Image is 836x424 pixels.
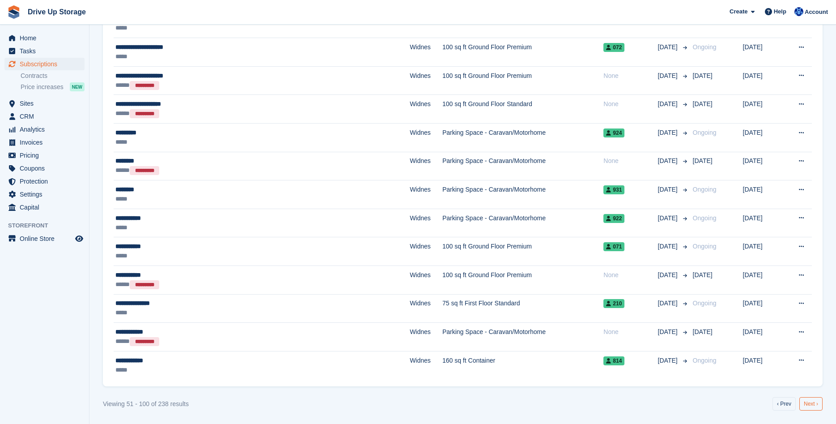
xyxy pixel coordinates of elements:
td: Widnes [410,323,442,351]
span: Analytics [20,123,73,136]
div: NEW [70,82,85,91]
td: Parking Space - Caravan/Motorhome [442,124,603,152]
span: Capital [20,201,73,214]
td: Widnes [410,180,442,209]
span: Tasks [20,45,73,57]
td: 100 sq ft Ground Floor Standard [442,95,603,124]
td: [DATE] [743,209,783,237]
td: [DATE] [743,124,783,152]
td: Widnes [410,66,442,95]
td: [DATE] [743,66,783,95]
td: [DATE] [743,180,783,209]
a: menu [4,97,85,110]
td: Parking Space - Caravan/Motorhome [442,152,603,180]
span: [DATE] [658,299,679,308]
td: 100 sq ft Ground Floor Premium [442,66,603,95]
span: Account [805,8,828,17]
div: None [603,327,658,337]
span: [DATE] [693,271,713,278]
a: menu [4,58,85,70]
a: Previous [772,397,796,411]
span: 922 [603,214,624,223]
a: menu [4,32,85,44]
span: [DATE] [693,157,713,164]
a: Price increases NEW [21,82,85,92]
a: Preview store [74,233,85,244]
td: Widnes [410,209,442,237]
img: Widnes Team [794,7,803,16]
td: 100 sq ft Ground Floor Premium [442,266,603,295]
td: [DATE] [743,294,783,323]
a: menu [4,149,85,162]
td: Widnes [410,237,442,266]
span: Ongoing [693,214,717,222]
span: 814 [603,356,624,365]
div: None [603,270,658,280]
td: Widnes [410,95,442,124]
span: Settings [20,188,73,201]
td: Widnes [410,294,442,323]
span: [DATE] [658,128,679,137]
td: Parking Space - Caravan/Motorhome [442,180,603,209]
span: [DATE] [658,242,679,251]
td: 75 sq ft First Floor Standard [442,294,603,323]
a: menu [4,188,85,201]
span: Price increases [21,83,64,91]
td: Widnes [410,38,442,67]
span: [DATE] [658,71,679,81]
span: [DATE] [658,185,679,194]
span: [DATE] [658,43,679,52]
a: menu [4,136,85,149]
td: [DATE] [743,237,783,266]
span: Ongoing [693,129,717,136]
span: [DATE] [658,327,679,337]
span: 210 [603,299,624,308]
td: 160 sq ft Container [442,351,603,379]
td: 100 sq ft Ground Floor Premium [442,38,603,67]
td: [DATE] [743,323,783,351]
a: menu [4,162,85,175]
td: Widnes [410,152,442,180]
a: menu [4,232,85,245]
td: Parking Space - Caravan/Motorhome [442,323,603,351]
span: Ongoing [693,300,717,307]
div: None [603,99,658,109]
span: Coupons [20,162,73,175]
span: [DATE] [693,328,713,335]
span: [DATE] [693,100,713,107]
td: [DATE] [743,351,783,379]
td: Widnes [410,266,442,295]
span: [DATE] [658,356,679,365]
a: menu [4,45,85,57]
span: Invoices [20,136,73,149]
span: [DATE] [658,156,679,166]
span: 072 [603,43,624,52]
nav: Pages [771,397,824,411]
span: Ongoing [693,243,717,250]
div: None [603,156,658,166]
span: Subscriptions [20,58,73,70]
span: [DATE] [658,99,679,109]
span: CRM [20,110,73,123]
span: Ongoing [693,357,717,364]
span: [DATE] [658,270,679,280]
span: 924 [603,128,624,137]
div: Viewing 51 - 100 of 238 results [103,399,189,409]
a: menu [4,175,85,188]
span: Pricing [20,149,73,162]
td: Widnes [410,124,442,152]
span: [DATE] [693,72,713,79]
a: Drive Up Storage [24,4,89,19]
span: Home [20,32,73,44]
td: [DATE] [743,152,783,180]
span: Online Store [20,232,73,245]
td: Parking Space - Caravan/Motorhome [442,209,603,237]
td: Widnes [410,351,442,379]
td: [DATE] [743,95,783,124]
a: menu [4,110,85,123]
span: 931 [603,185,624,194]
span: Storefront [8,221,89,230]
a: Contracts [21,72,85,80]
span: Ongoing [693,186,717,193]
span: Help [774,7,786,16]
